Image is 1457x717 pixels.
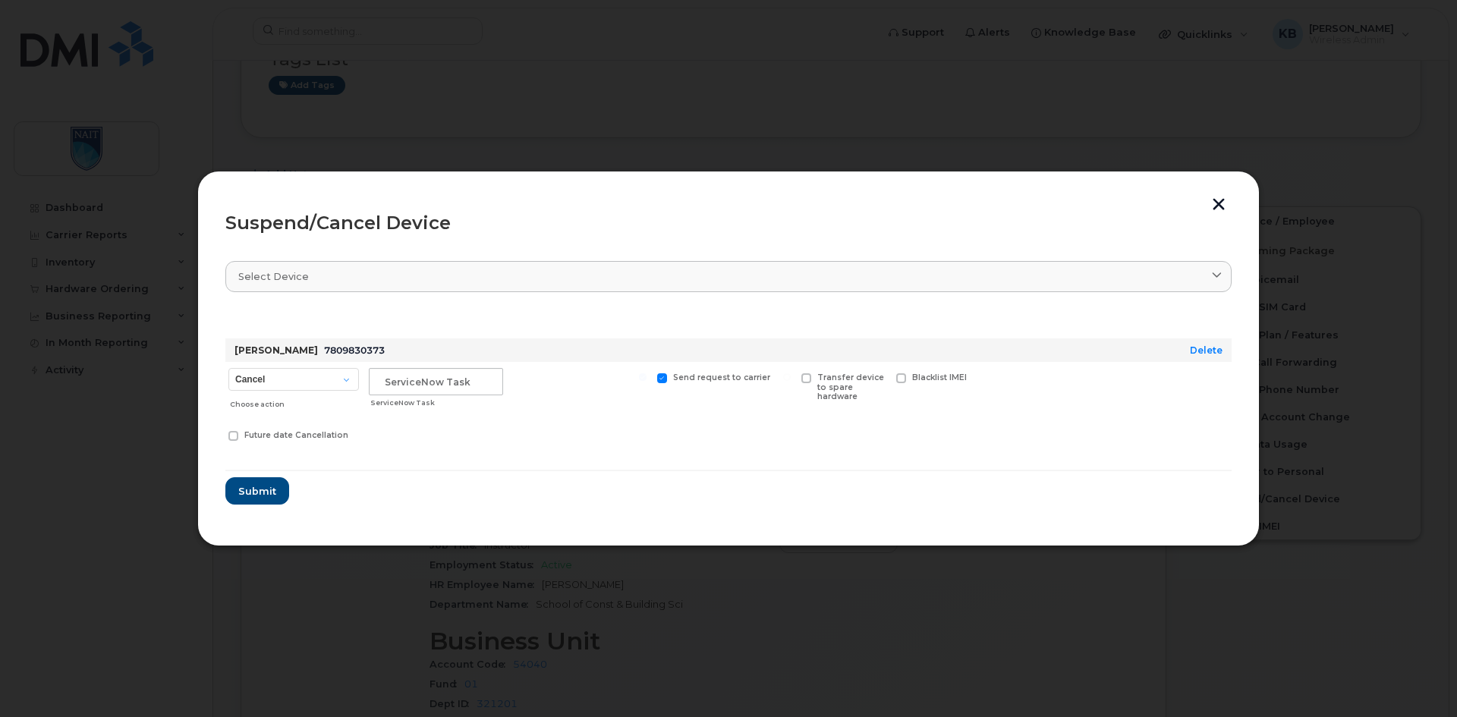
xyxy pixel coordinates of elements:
span: Blacklist IMEI [912,373,967,382]
div: ServiceNow Task [370,397,503,409]
button: Submit [225,477,289,505]
input: Blacklist IMEI [878,373,886,381]
strong: [PERSON_NAME] [234,344,318,356]
span: Submit [238,484,276,498]
span: Future date Cancellation [244,430,348,440]
div: Suspend/Cancel Device [225,214,1232,232]
span: Send request to carrier [673,373,770,382]
span: 7809830373 [324,344,385,356]
a: Select device [225,261,1232,292]
a: Delete [1190,344,1223,356]
input: ServiceNow Task [369,368,503,395]
span: Select device [238,269,309,284]
input: Send request to carrier [639,373,647,381]
div: Choose action [230,392,359,410]
span: Transfer device to spare hardware [817,373,884,402]
input: Transfer device to spare hardware [783,373,791,381]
